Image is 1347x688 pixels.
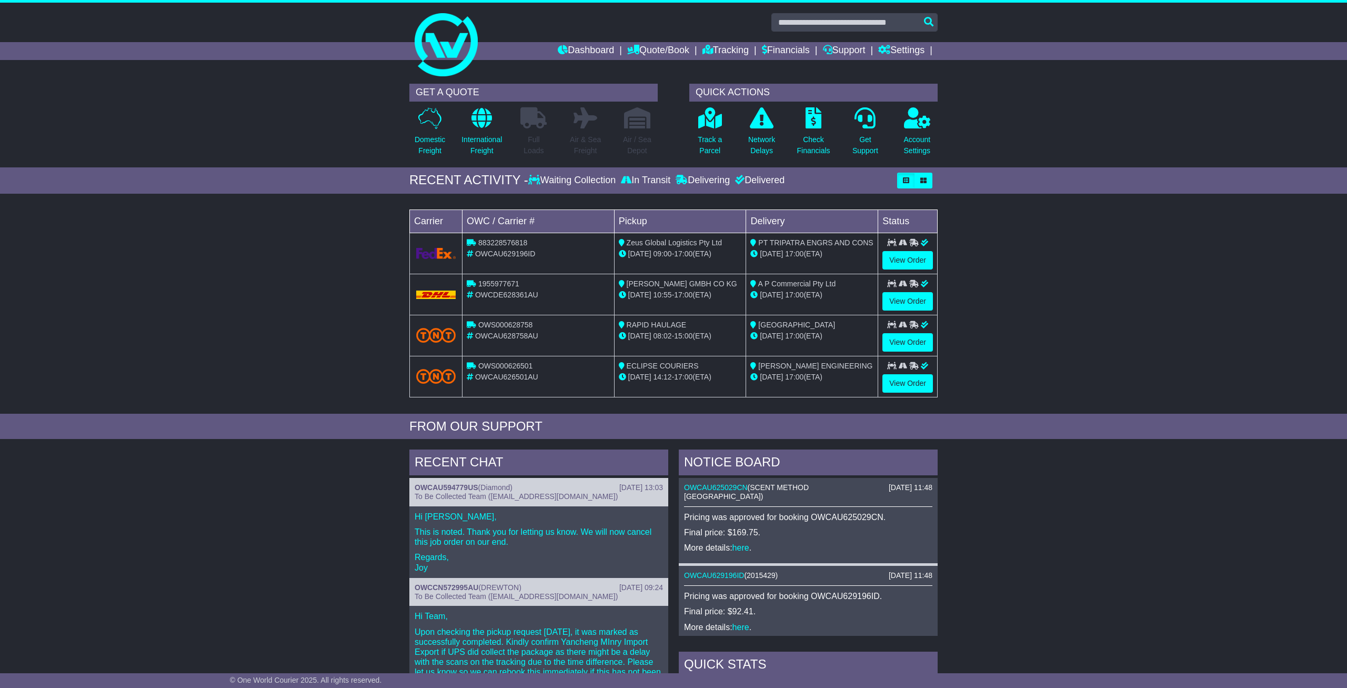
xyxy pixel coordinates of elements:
div: (ETA) [750,248,873,260]
div: [DATE] 09:24 [619,583,663,592]
p: Regards, Joy [415,552,663,572]
span: 17:00 [674,291,692,299]
span: OWS000626501 [478,362,533,370]
a: Track aParcel [697,107,722,162]
span: OWCAU629196ID [475,250,535,258]
a: InternationalFreight [461,107,502,162]
p: Account Settings [904,134,931,156]
p: Final price: $92.41. [684,606,932,616]
a: View Order [882,333,933,352]
a: OWCAU629196ID [684,571,744,580]
p: Track a Parcel [698,134,722,156]
span: Zeus Global Logistics Pty Ltd [627,238,722,247]
span: 17:00 [674,373,692,381]
span: 17:00 [674,250,692,258]
div: Delivered [732,175,785,186]
div: ( ) [684,571,932,580]
span: 15:00 [674,332,692,340]
span: 2015429 [747,571,776,580]
p: More details: . [684,543,932,553]
span: SCENT METHOD [GEOGRAPHIC_DATA] [684,483,809,501]
a: Settings [878,42,924,60]
a: Tracking [702,42,749,60]
a: NetworkDelays [748,107,776,162]
div: FROM OUR SUPPORT [409,419,938,434]
span: [DATE] [760,291,783,299]
span: [GEOGRAPHIC_DATA] [758,321,835,329]
td: Pickup [614,210,746,233]
span: To Be Collected Team ([EMAIL_ADDRESS][DOMAIN_NAME]) [415,592,618,601]
span: 09:00 [654,250,672,258]
p: Upon checking the pickup request [DATE], it was marked as successfully completed. Kindly confirm ... [415,627,663,687]
div: QUICK ACTIONS [689,84,938,102]
div: RECENT ACTIVITY - [409,173,528,188]
div: - (ETA) [619,290,742,301]
span: ECLIPSE COURIERS [627,362,699,370]
span: 17:00 [785,373,803,381]
a: here [732,623,749,632]
div: Delivering [673,175,732,186]
span: [PERSON_NAME] GMBH CO KG [627,280,737,288]
span: Diamond [480,483,510,492]
td: Carrier [410,210,463,233]
p: Check Financials [797,134,830,156]
span: OWS000628758 [478,321,533,329]
a: Support [823,42,866,60]
div: Quick Stats [679,652,938,680]
div: [DATE] 13:03 [619,483,663,492]
td: Status [878,210,938,233]
img: TNT_Domestic.png [416,328,456,342]
span: OWCAU628758AU [475,332,538,340]
a: here [732,543,749,552]
p: Pricing was approved for booking OWCAU625029CN. [684,512,932,522]
div: (ETA) [750,372,873,383]
span: RAPID HAULAGE [627,321,687,329]
a: OWCAU625029CN [684,483,748,492]
img: DHL.png [416,291,456,299]
span: 883228576818 [478,238,527,247]
p: Air / Sea Depot [623,134,651,156]
td: OWC / Carrier # [463,210,615,233]
span: 17:00 [785,332,803,340]
p: Final price: $169.75. [684,527,932,537]
img: GetCarrierServiceLogo [416,248,456,259]
div: ( ) [415,583,663,592]
span: OWCDE628361AU [475,291,538,299]
span: 10:55 [654,291,672,299]
a: OWCCN572995AU [415,583,478,592]
a: Quote/Book [627,42,689,60]
span: [DATE] [628,373,651,381]
div: [DATE] 11:48 [889,571,932,580]
p: Domestic Freight [415,134,445,156]
span: To Be Collected Team ([EMAIL_ADDRESS][DOMAIN_NAME]) [415,492,618,501]
div: NOTICE BOARD [679,450,938,478]
span: [PERSON_NAME] ENGINEERING [758,362,872,370]
span: © One World Courier 2025. All rights reserved. [230,676,382,684]
p: International Freight [461,134,502,156]
span: OWCAU626501AU [475,373,538,381]
a: DomesticFreight [414,107,446,162]
p: Air & Sea Freight [570,134,601,156]
a: CheckFinancials [797,107,831,162]
div: - (ETA) [619,331,742,342]
p: Pricing was approved for booking OWCAU629196ID. [684,591,932,601]
span: 14:12 [654,373,672,381]
span: DREWTON [481,583,519,592]
p: More details: . [684,622,932,632]
span: [DATE] [760,332,783,340]
a: View Order [882,292,933,311]
p: Network Delays [748,134,775,156]
div: (ETA) [750,331,873,342]
div: ( ) [415,483,663,492]
p: Full Loads [520,134,547,156]
a: View Order [882,251,933,270]
a: GetSupport [852,107,879,162]
span: [DATE] [760,373,783,381]
div: RECENT CHAT [409,450,668,478]
a: View Order [882,374,933,393]
div: - (ETA) [619,372,742,383]
a: Financials [762,42,810,60]
span: [DATE] [760,250,783,258]
div: Waiting Collection [528,175,618,186]
p: This is noted. Thank you for letting us know. We will now cancel this job order on our end. [415,527,663,547]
